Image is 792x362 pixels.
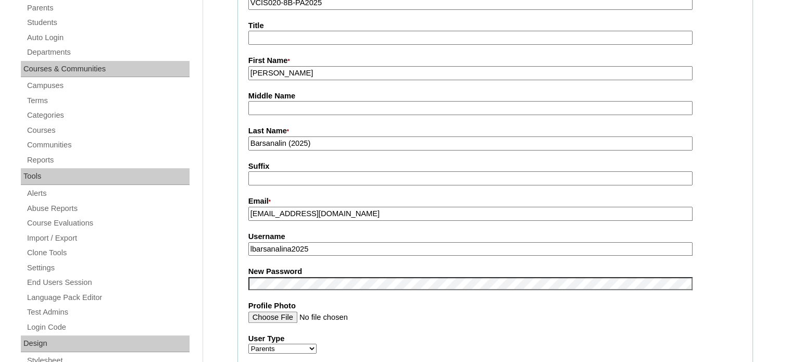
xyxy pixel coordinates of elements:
a: Course Evaluations [26,217,190,230]
label: User Type [248,333,742,344]
a: Clone Tools [26,246,190,259]
a: Communities [26,139,190,152]
a: Students [26,16,190,29]
a: Test Admins [26,306,190,319]
label: Title [248,20,742,31]
label: First Name [248,55,742,67]
a: Reports [26,154,190,167]
a: Terms [26,94,190,107]
a: Auto Login [26,31,190,44]
a: Campuses [26,79,190,92]
a: Categories [26,109,190,122]
a: Alerts [26,187,190,200]
label: New Password [248,266,742,277]
label: Middle Name [248,91,742,102]
a: Courses [26,124,190,137]
label: Profile Photo [248,301,742,311]
div: Tools [21,168,190,185]
div: Design [21,335,190,352]
label: Username [248,231,742,242]
a: Parents [26,2,190,15]
label: Suffix [248,161,742,172]
a: Departments [26,46,190,59]
label: Last Name [248,126,742,137]
a: End Users Session [26,276,190,289]
a: Import / Export [26,232,190,245]
a: Language Pack Editor [26,291,190,304]
a: Login Code [26,321,190,334]
div: Courses & Communities [21,61,190,78]
a: Settings [26,261,190,274]
a: Abuse Reports [26,202,190,215]
label: Email [248,196,742,207]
